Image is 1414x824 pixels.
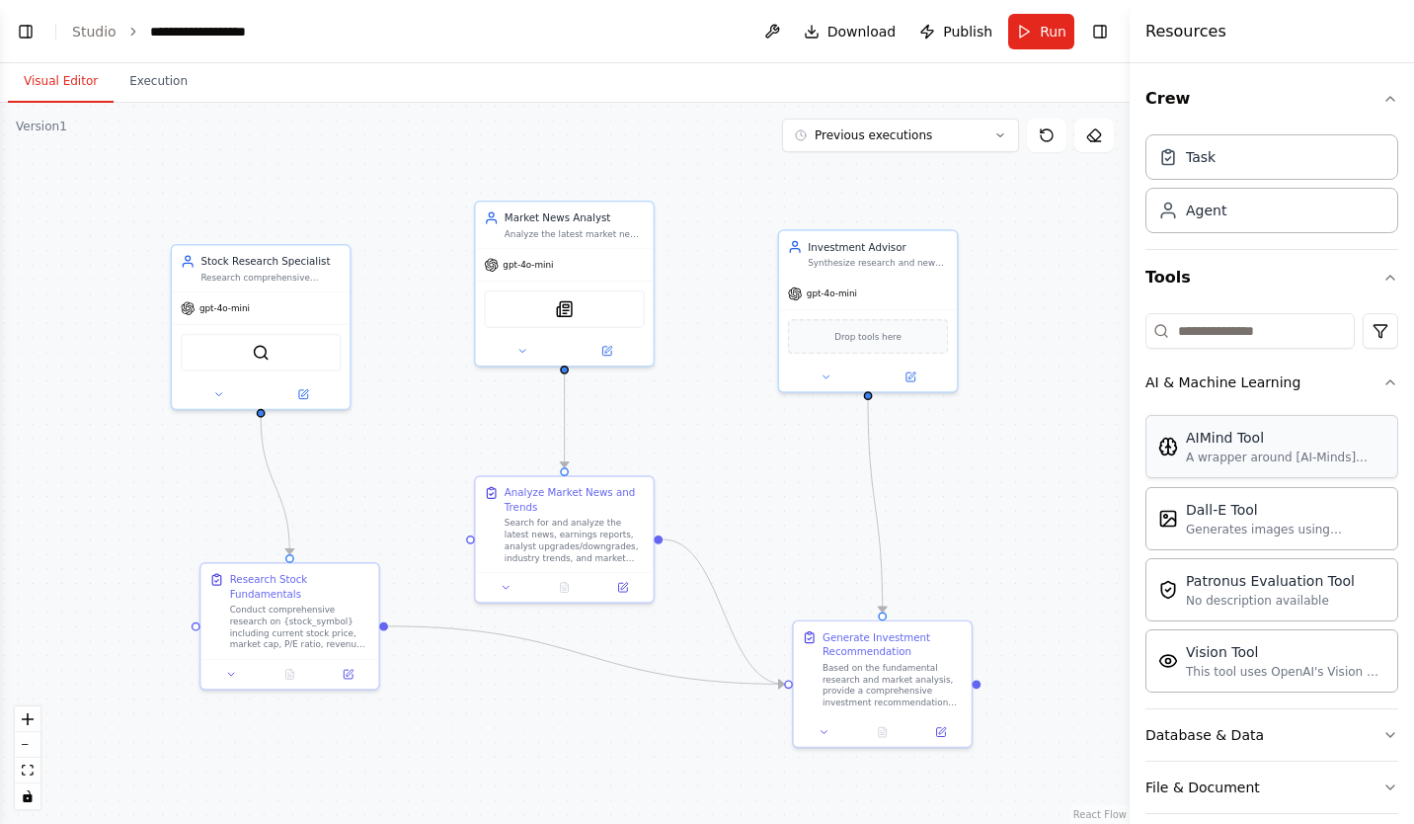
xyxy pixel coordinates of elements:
div: Search for and analyze the latest news, earnings reports, analyst upgrades/downgrades, industry t... [505,518,645,564]
div: Dall-E Tool [1186,500,1385,520]
span: Download [827,22,897,41]
button: Open in side panel [870,369,952,386]
div: Research Stock FundamentalsConduct comprehensive research on {stock_symbol} including current sto... [199,562,380,691]
a: Studio [72,24,117,40]
div: AI & Machine Learning [1145,372,1300,392]
button: zoom out [15,732,40,758]
div: Research Stock Fundamentals [230,572,370,601]
div: Generate Investment Recommendation [823,630,963,659]
img: DallETool [1158,509,1178,529]
div: Stock Research Specialist [200,254,341,269]
a: React Flow attribution [1073,809,1127,820]
button: No output available [852,723,913,741]
button: Show left sidebar [12,18,39,45]
button: Open in side panel [263,385,345,403]
div: Database & Data [1145,725,1264,745]
button: fit view [15,758,40,783]
div: Crew [1145,126,1398,249]
div: Investment Advisor [808,240,948,255]
button: File & Document [1145,762,1398,813]
span: gpt-4o-mini [807,288,857,300]
div: Analyze Market News and Trends [505,485,645,514]
button: Open in side panel [323,666,372,684]
button: Previous executions [782,119,1019,152]
div: File & Document [1145,778,1260,797]
div: AIMind Tool [1186,428,1385,448]
button: Crew [1145,71,1398,126]
button: Visual Editor [8,61,114,103]
div: Synthesize research and news analysis to provide a comprehensive investment recommendation for {s... [808,257,948,269]
img: AIMindTool [1158,437,1178,456]
span: gpt-4o-mini [503,259,553,271]
div: Generates images using OpenAI's Dall-E model. [1186,522,1385,537]
button: Open in side panel [566,343,648,361]
span: Drop tools here [834,329,902,344]
div: This tool uses OpenAI's Vision API to describe the contents of an image. [1186,664,1385,680]
g: Edge from e1064e4a-7fba-4eb9-8f37-8b77d7ef7269 to ed25d091-e939-46fb-bd57-9b4d1e2a7653 [663,533,784,692]
img: VisionTool [1158,651,1178,671]
button: Database & Data [1145,709,1398,761]
div: Task [1186,147,1216,167]
span: Publish [943,22,992,41]
button: Download [796,14,904,49]
img: PatronusEvalTool [1158,580,1178,600]
button: Open in side panel [916,723,966,741]
button: Open in side panel [598,579,648,597]
button: Publish [911,14,1000,49]
span: gpt-4o-mini [199,302,250,314]
button: Execution [114,61,203,103]
button: No output available [259,666,320,684]
button: No output available [534,579,595,597]
button: Run [1008,14,1074,49]
div: A wrapper around [AI-Minds]([URL][DOMAIN_NAME]). Useful for when you need answers to questions fr... [1186,450,1385,465]
img: SerperDevTool [252,344,270,362]
g: Edge from 1db67675-66e9-4aa2-9db2-d4512be3ccc6 to ed25d091-e939-46fb-bd57-9b4d1e2a7653 [861,400,890,612]
div: Patronus Evaluation Tool [1186,571,1355,591]
g: Edge from 2848491d-341c-4634-8897-2cfa67e28614 to ff080192-62f8-4c57-bbed-d9d3e9f6ff6e [254,418,297,554]
span: Run [1040,22,1066,41]
nav: breadcrumb [72,22,285,41]
g: Edge from ff080192-62f8-4c57-bbed-d9d3e9f6ff6e to ed25d091-e939-46fb-bd57-9b4d1e2a7653 [388,619,784,692]
div: No description available [1186,593,1355,609]
div: AI & Machine Learning [1145,408,1398,708]
span: Previous executions [815,127,932,143]
div: Market News AnalystAnalyze the latest market news, earnings reports, and industry trends affectin... [474,201,655,367]
div: Agent [1186,201,1226,220]
div: Analyze Market News and TrendsSearch for and analyze the latest news, earnings reports, analyst u... [474,475,655,604]
div: Market News Analyst [505,210,645,225]
div: Conduct comprehensive research on {stock_symbol} including current stock price, market cap, P/E r... [230,605,370,651]
button: Hide right sidebar [1086,18,1114,45]
div: Version 1 [16,119,67,134]
button: zoom in [15,706,40,732]
img: SerplyNewsSearchTool [556,300,574,318]
button: Tools [1145,250,1398,305]
button: toggle interactivity [15,783,40,809]
h4: Resources [1145,20,1226,43]
g: Edge from a62db872-eb83-4248-80c5-199a031f3314 to e1064e4a-7fba-4eb9-8f37-8b77d7ef7269 [557,374,572,467]
div: React Flow controls [15,706,40,809]
div: Vision Tool [1186,642,1385,662]
div: Research comprehensive information about {stock_symbol} including company fundamentals, financial... [200,272,341,284]
div: Generate Investment RecommendationBased on the fundamental research and market analysis, provide ... [792,620,973,749]
div: Investment AdvisorSynthesize research and news analysis to provide a comprehensive investment rec... [778,229,959,392]
div: Analyze the latest market news, earnings reports, and industry trends affecting {stock_symbol} to... [505,228,645,240]
div: Stock Research SpecialistResearch comprehensive information about {stock_symbol} including compan... [171,244,352,410]
button: AI & Machine Learning [1145,357,1398,408]
div: Based on the fundamental research and market analysis, provide a comprehensive investment recomme... [823,662,963,708]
